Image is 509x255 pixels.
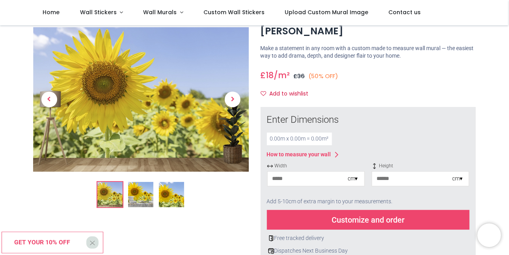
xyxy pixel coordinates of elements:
p: Make a statement in any room with a custom made to measure wall mural — the easiest way to add dr... [261,45,476,60]
span: Height [371,163,470,169]
iframe: Brevo live chat [477,223,501,247]
small: (50% OFF) [308,72,338,81]
div: Free tracked delivery [267,234,470,242]
span: Next [225,92,241,107]
img: WS-61575-03 [159,182,184,208]
span: £ [261,69,274,81]
span: Wall Stickers [80,8,117,16]
span: Wall Murals [143,8,177,16]
span: £ [293,72,305,80]
span: 36 [297,72,305,80]
img: Sunflowers III Wall Mural by Richard Silver [97,182,123,208]
a: Next [216,49,249,150]
span: /m² [274,69,290,81]
div: 0.00 m x 0.00 m = 0.00 m² [267,133,332,145]
button: Add to wishlistAdd to wishlist [261,87,315,101]
span: Custom Wall Stickers [203,8,265,16]
span: Home [43,8,60,16]
div: Dispatches Next Business Day [267,247,470,255]
div: Customize and order [267,210,470,230]
div: Add 5-10cm of extra margin to your measurements. [267,193,470,210]
img: WS-61575-02 [128,182,153,208]
a: Previous [33,49,65,150]
span: Previous [41,92,57,107]
span: Width [267,163,365,169]
div: cm ▾ [452,175,462,183]
div: Enter Dimensions [267,113,470,127]
div: cm ▾ [348,175,358,183]
div: How to measure your wall [267,151,331,159]
span: Upload Custom Mural Image [285,8,368,16]
i: Add to wishlist [261,91,267,96]
img: Sunflowers III Wall Mural by Richard Silver [33,27,249,172]
span: Contact us [389,8,421,16]
span: 18 [266,69,274,81]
